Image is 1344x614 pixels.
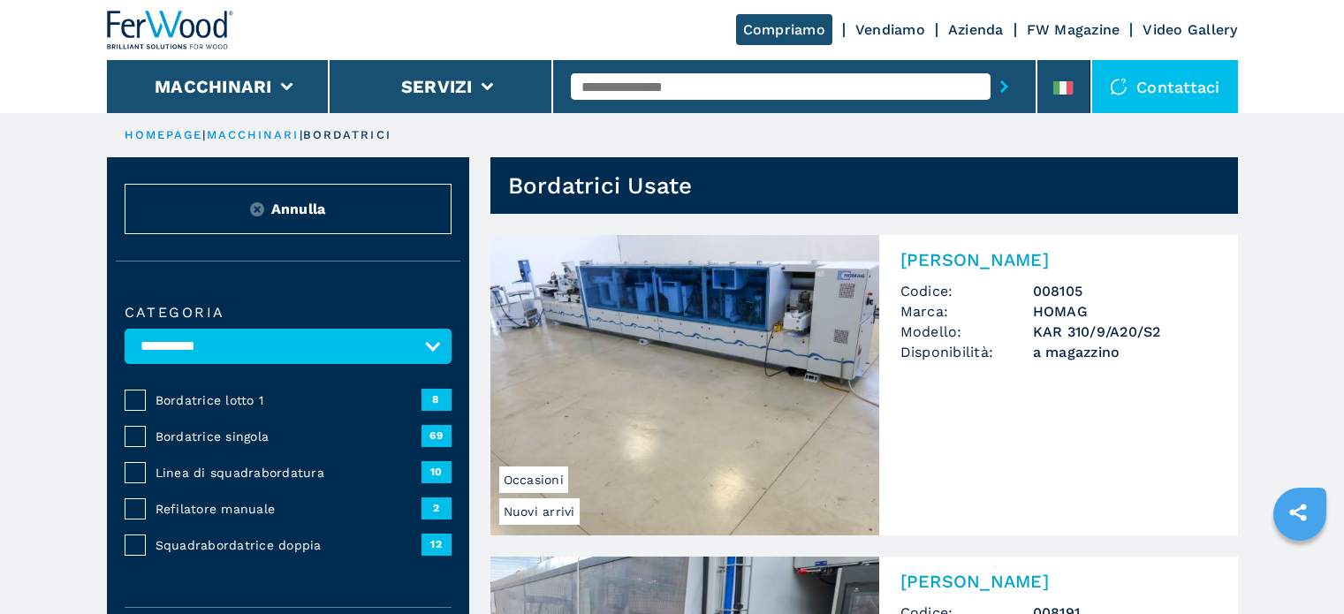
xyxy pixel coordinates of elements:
[207,128,300,141] a: macchinari
[1092,60,1238,113] div: Contattaci
[421,389,452,410] span: 8
[156,391,421,409] span: Bordatrice lotto 1
[991,66,1018,107] button: submit-button
[250,202,264,216] img: Reset
[490,235,879,535] img: Bordatrice Singola HOMAG KAR 310/9/A20/S2
[401,76,473,97] button: Servizi
[125,306,452,320] label: Categoria
[900,249,1217,270] h2: [PERSON_NAME]
[1033,301,1217,322] h3: HOMAG
[900,301,1033,322] span: Marca:
[900,322,1033,342] span: Modello:
[1110,78,1128,95] img: Contattaci
[421,534,452,555] span: 12
[156,464,421,481] span: Linea di squadrabordatura
[1033,342,1217,362] span: a magazzino
[1033,322,1217,342] h3: KAR 310/9/A20/S2
[1143,21,1237,38] a: Video Gallery
[303,127,391,143] p: bordatrici
[300,128,303,141] span: |
[125,128,203,141] a: HOMEPAGE
[271,199,326,219] span: Annulla
[900,571,1217,592] h2: [PERSON_NAME]
[107,11,234,49] img: Ferwood
[1027,21,1120,38] a: FW Magazine
[900,281,1033,301] span: Codice:
[156,536,421,554] span: Squadrabordatrice doppia
[900,342,1033,362] span: Disponibilità:
[499,466,568,493] span: Occasioni
[855,21,925,38] a: Vendiamo
[156,428,421,445] span: Bordatrice singola
[948,21,1004,38] a: Azienda
[499,498,580,525] span: Nuovi arrivi
[1276,490,1320,534] a: sharethis
[421,461,452,482] span: 10
[736,14,832,45] a: Compriamo
[202,128,206,141] span: |
[155,76,272,97] button: Macchinari
[156,500,421,518] span: Refilatore manuale
[125,184,452,234] button: ResetAnnulla
[421,425,452,446] span: 69
[490,235,1238,535] a: Bordatrice Singola HOMAG KAR 310/9/A20/S2Nuovi arriviOccasioni[PERSON_NAME]Codice:008105Marca:HOM...
[508,171,693,200] h1: Bordatrici Usate
[421,497,452,519] span: 2
[1033,281,1217,301] h3: 008105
